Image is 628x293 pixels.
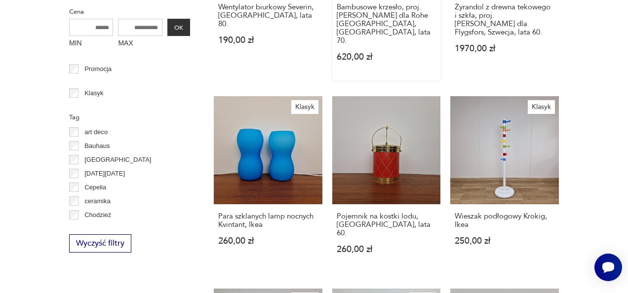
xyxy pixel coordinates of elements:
p: Bauhaus [84,141,110,151]
p: [GEOGRAPHIC_DATA] [84,154,151,165]
label: MAX [118,36,162,52]
h3: Bambusowe krzesło, proj. [PERSON_NAME] dla Rohe [GEOGRAPHIC_DATA], [GEOGRAPHIC_DATA], lata 70. [337,3,436,45]
p: 190,00 zł [218,36,318,44]
p: Tag [69,112,190,123]
p: Ćmielów [84,223,109,234]
h3: Para szklanych lamp nocnych Kvintant, Ikea [218,212,318,229]
a: KlasykWieszak podłogowy Krokig, IkeaWieszak podłogowy Krokig, Ikea250,00 zł [450,96,559,273]
h3: Pojemnik na kostki lodu, [GEOGRAPHIC_DATA], lata 60. [337,212,436,237]
p: Promocja [84,64,112,74]
p: ceramika [84,196,111,207]
button: Wyczyść filtry [69,234,131,253]
a: KlasykPara szklanych lamp nocnych Kvintant, IkeaPara szklanych lamp nocnych Kvintant, Ikea260,00 zł [214,96,322,273]
p: art deco [84,127,108,138]
p: 1970,00 zł [455,44,554,53]
p: 260,00 zł [337,245,436,254]
p: [DATE][DATE] [84,168,125,179]
h3: Wentylator biurkowy Severin, [GEOGRAPHIC_DATA], lata 80. [218,3,318,28]
p: Cena [69,6,190,17]
p: 620,00 zł [337,53,436,61]
p: 250,00 zł [455,237,554,245]
p: Cepelia [84,182,106,193]
p: Klasyk [84,88,103,99]
h3: Żyrandol z drewna tekowego i szkła, proj. [PERSON_NAME] dla Flygsfors, Szwecja, lata 60. [455,3,554,37]
a: Pojemnik na kostki lodu, Niemcy, lata 60.Pojemnik na kostki lodu, [GEOGRAPHIC_DATA], lata 60.260,... [332,96,441,273]
p: 260,00 zł [218,237,318,245]
h3: Wieszak podłogowy Krokig, Ikea [455,212,554,229]
button: OK [167,19,190,36]
iframe: Smartsupp widget button [594,254,622,281]
label: MIN [69,36,114,52]
p: Chodzież [84,210,111,220]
